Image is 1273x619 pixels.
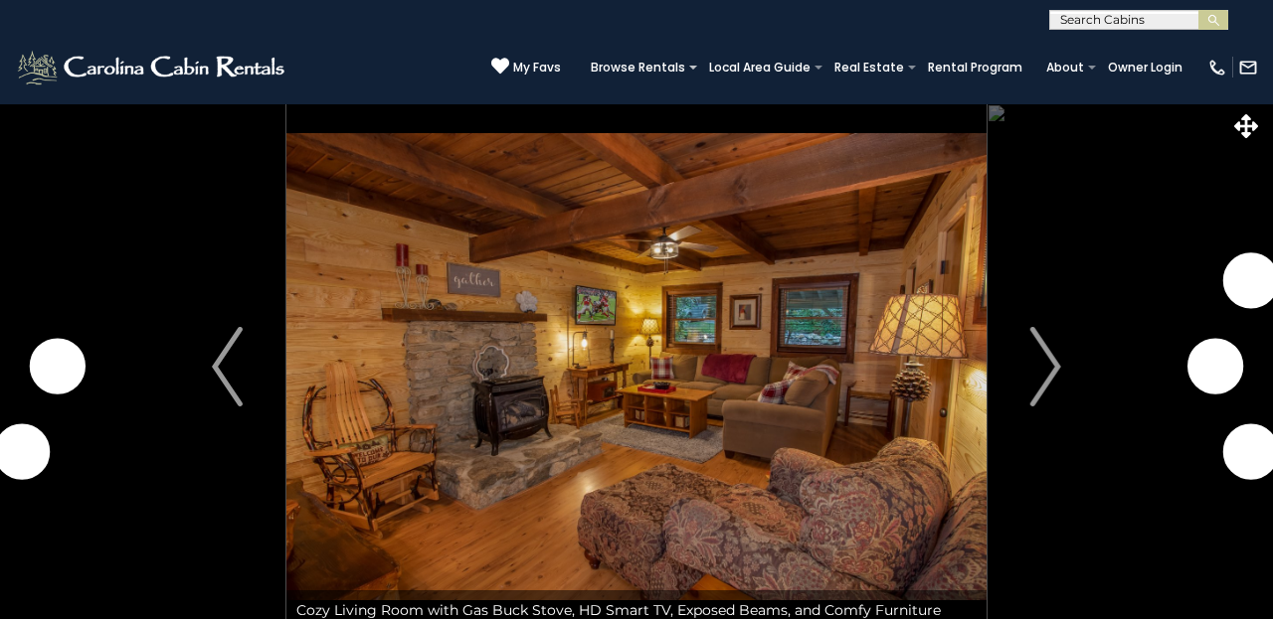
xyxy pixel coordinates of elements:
a: Browse Rentals [581,54,695,81]
a: Real Estate [824,54,914,81]
img: mail-regular-white.png [1238,58,1258,77]
a: My Favs [491,57,561,77]
img: White-1-2.png [15,48,290,87]
img: arrow [1030,327,1060,406]
span: My Favs [513,59,561,77]
a: Rental Program [918,54,1032,81]
a: Local Area Guide [699,54,820,81]
a: About [1036,54,1094,81]
img: phone-regular-white.png [1207,58,1227,77]
img: arrow [212,327,242,406]
a: Owner Login [1098,54,1192,81]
